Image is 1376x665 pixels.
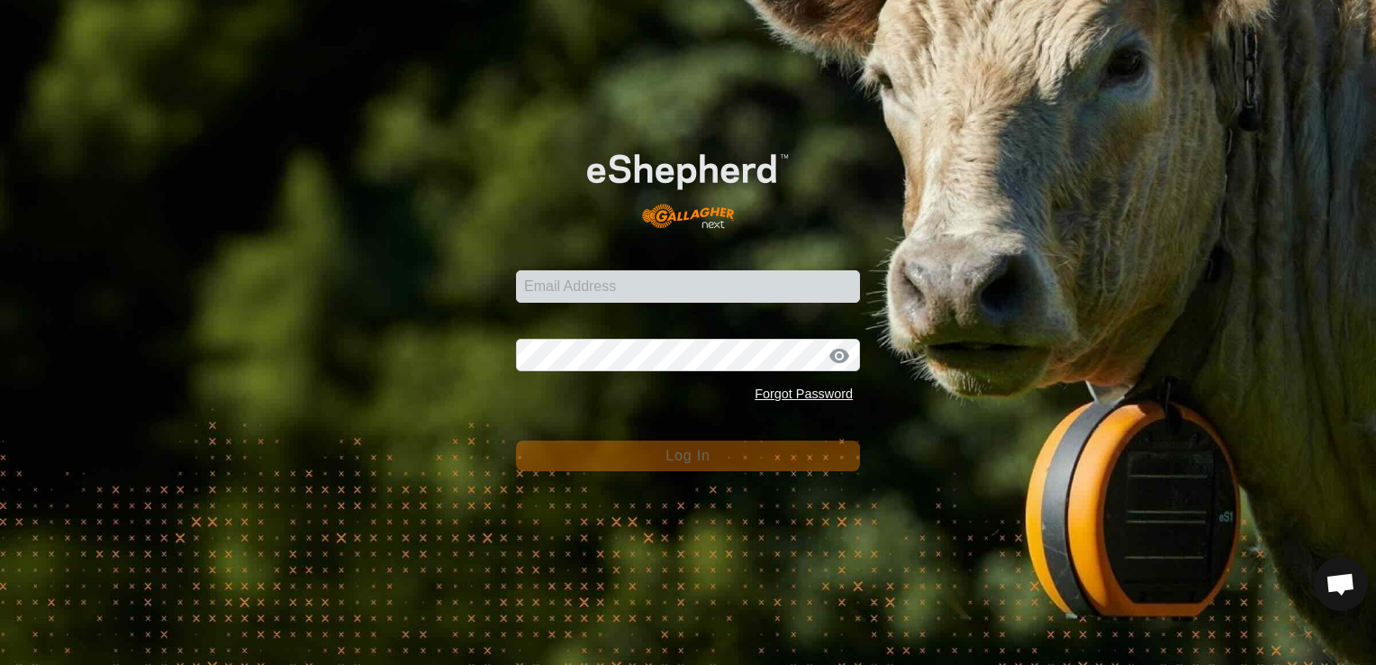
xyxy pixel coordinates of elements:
div: Open chat [1314,557,1368,611]
input: Email Address [516,270,860,303]
a: Forgot Password [755,387,853,401]
button: Log In [516,441,860,471]
span: Log In [665,448,710,463]
img: E-shepherd Logo [550,125,826,242]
